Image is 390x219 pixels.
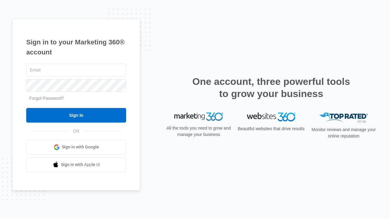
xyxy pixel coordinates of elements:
[26,158,126,172] a: Sign in with Apple Id
[69,128,84,134] span: OR
[310,127,378,139] p: Monitor reviews and manage your online reputation
[26,37,126,57] h1: Sign in to your Marketing 360® account
[26,108,126,123] input: Sign In
[190,75,352,100] h2: One account, three powerful tools to grow your business
[174,113,223,121] img: Marketing 360
[319,113,368,123] img: Top Rated Local
[247,113,296,121] img: Websites 360
[237,126,305,132] p: Beautiful websites that drive results
[61,162,100,168] span: Sign in with Apple Id
[26,140,126,155] a: Sign in with Google
[165,125,233,138] p: All the tools you need to grow and manage your business
[62,144,99,150] span: Sign in with Google
[26,64,126,76] input: Email
[29,96,64,101] a: Forgot Password?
